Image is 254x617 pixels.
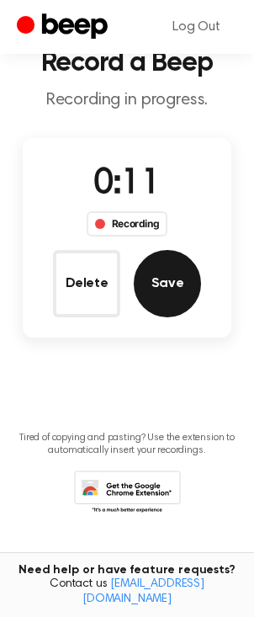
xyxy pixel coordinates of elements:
[82,578,204,605] a: [EMAIL_ADDRESS][DOMAIN_NAME]
[13,50,241,77] h1: Record a Beep
[10,577,244,607] span: Contact us
[53,250,120,317] button: Delete Audio Record
[134,250,201,317] button: Save Audio Record
[13,432,241,457] p: Tired of copying and pasting? Use the extension to automatically insert your recordings.
[87,211,168,237] div: Recording
[17,11,112,44] a: Beep
[156,7,237,47] a: Log Out
[93,167,161,202] span: 0:11
[13,90,241,111] p: Recording in progress.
